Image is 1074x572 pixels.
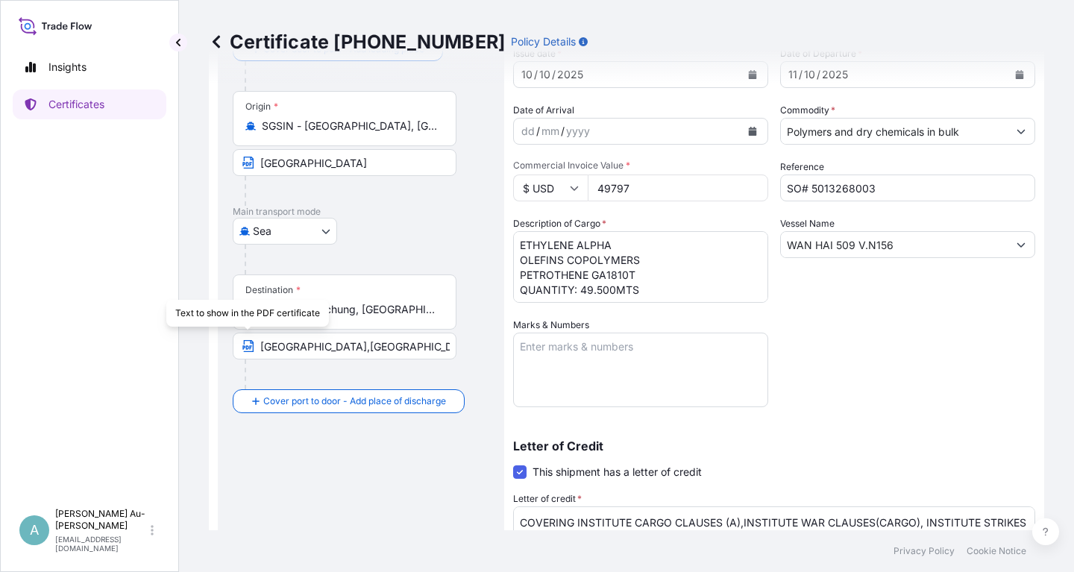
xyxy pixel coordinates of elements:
[245,284,301,296] div: Destination
[233,149,456,176] input: Text to appear on certificate
[588,175,768,201] input: Enter amount
[513,103,574,118] span: Date of Arrival
[233,218,337,245] button: Select transport
[780,175,1035,201] input: Enter booking reference
[511,34,576,49] p: Policy Details
[233,206,489,218] p: Main transport mode
[781,231,1008,258] input: Type to search vessel name or IMO
[513,491,582,506] label: Letter of credit
[561,122,565,140] div: /
[48,97,104,112] p: Certificates
[209,30,505,54] p: Certificate [PHONE_NUMBER]
[540,122,561,140] div: month,
[1008,118,1034,145] button: Show suggestions
[781,118,1008,145] input: Type to search commodity
[262,119,438,133] input: Origin
[13,89,166,119] a: Certificates
[30,523,39,538] span: A
[233,333,456,359] input: Text to appear on certificate
[55,535,148,553] p: [EMAIL_ADDRESS][DOMAIN_NAME]
[245,101,278,113] div: Origin
[533,465,702,480] span: This shipment has a letter of credit
[780,160,824,175] label: Reference
[513,440,1035,452] p: Letter of Credit
[263,394,446,409] span: Cover port to door - Add place of discharge
[1008,231,1034,258] button: Show suggestions
[967,545,1026,557] a: Cookie Notice
[513,216,606,231] label: Description of Cargo
[253,224,271,239] span: Sea
[48,60,87,75] p: Insights
[565,122,591,140] div: year,
[233,389,465,413] button: Cover port to door - Add place of discharge
[166,300,329,327] div: Text to show in the PDF certificate
[513,160,768,172] span: Commercial Invoice Value
[262,302,438,317] input: Destination
[536,122,540,140] div: /
[780,216,835,231] label: Vessel Name
[513,231,768,303] textarea: ETHYLENE ALPHA OLEFINS COPOLYMERS PETROTHENE GA1810T QUANTITY: 49.500MTS
[894,545,955,557] a: Privacy Policy
[520,122,536,140] div: day,
[513,318,589,333] label: Marks & Numbers
[741,119,764,143] button: Calendar
[55,508,148,532] p: [PERSON_NAME] Au-[PERSON_NAME]
[780,103,835,118] label: Commodity
[13,52,166,82] a: Insights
